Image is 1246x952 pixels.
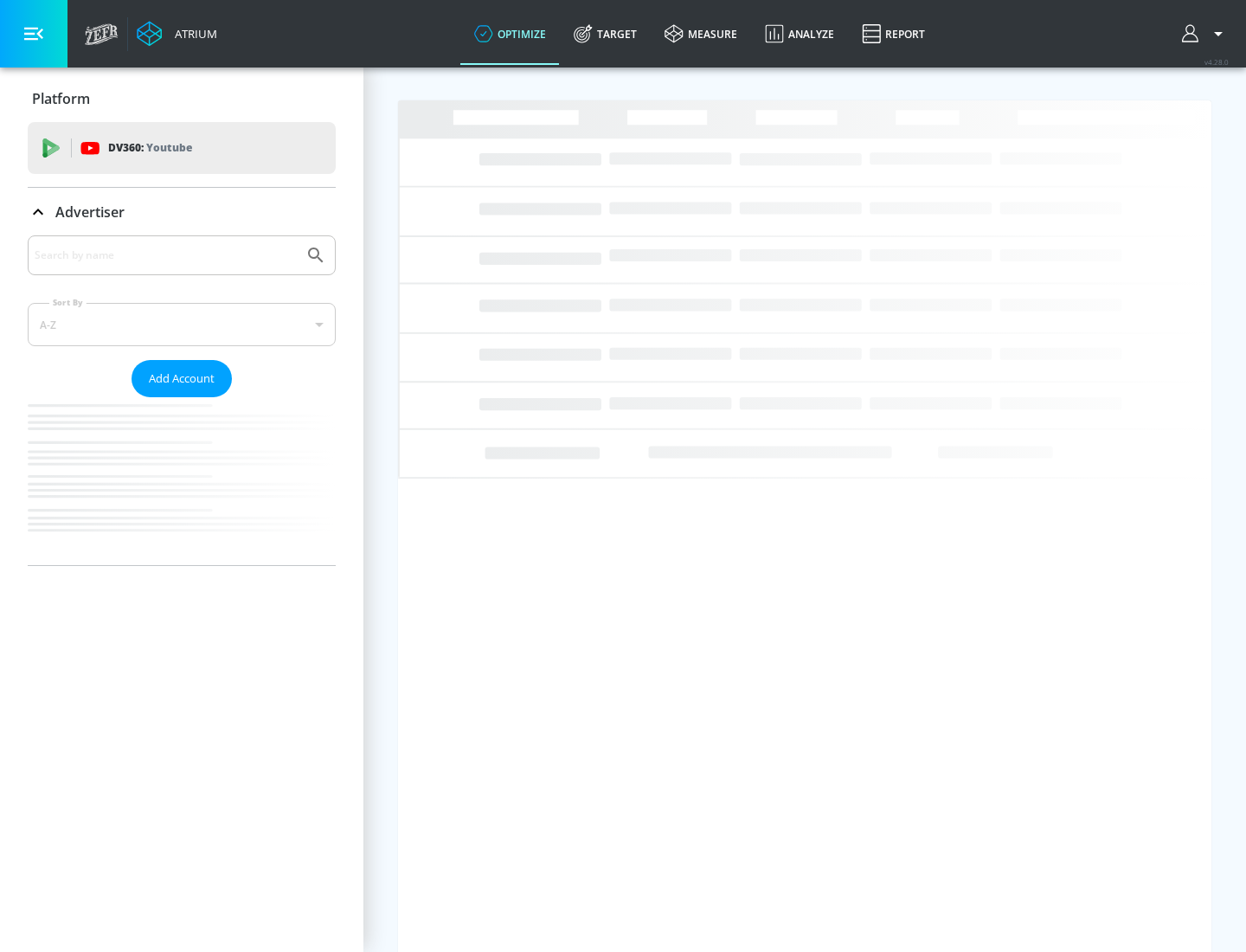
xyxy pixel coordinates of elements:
a: Report [848,3,939,65]
a: Target [560,3,651,65]
div: Atrium [168,26,217,42]
button: Add Account [132,360,232,397]
nav: list of Advertiser [28,397,336,565]
p: Advertiser [55,203,125,222]
p: Youtube [146,138,192,157]
a: Analyze [751,3,848,65]
div: DV360: Youtube [28,122,336,174]
div: Advertiser [28,235,336,565]
p: DV360: [108,138,192,158]
p: Platform [32,89,90,108]
a: optimize [460,3,560,65]
div: A-Z [28,303,336,346]
div: Platform [28,74,336,123]
a: measure [651,3,751,65]
label: Sort By [49,297,87,308]
input: Search by name [35,244,297,267]
a: Atrium [137,21,217,47]
span: v 4.28.0 [1204,57,1229,67]
span: Add Account [149,369,215,389]
div: Advertiser [28,188,336,236]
